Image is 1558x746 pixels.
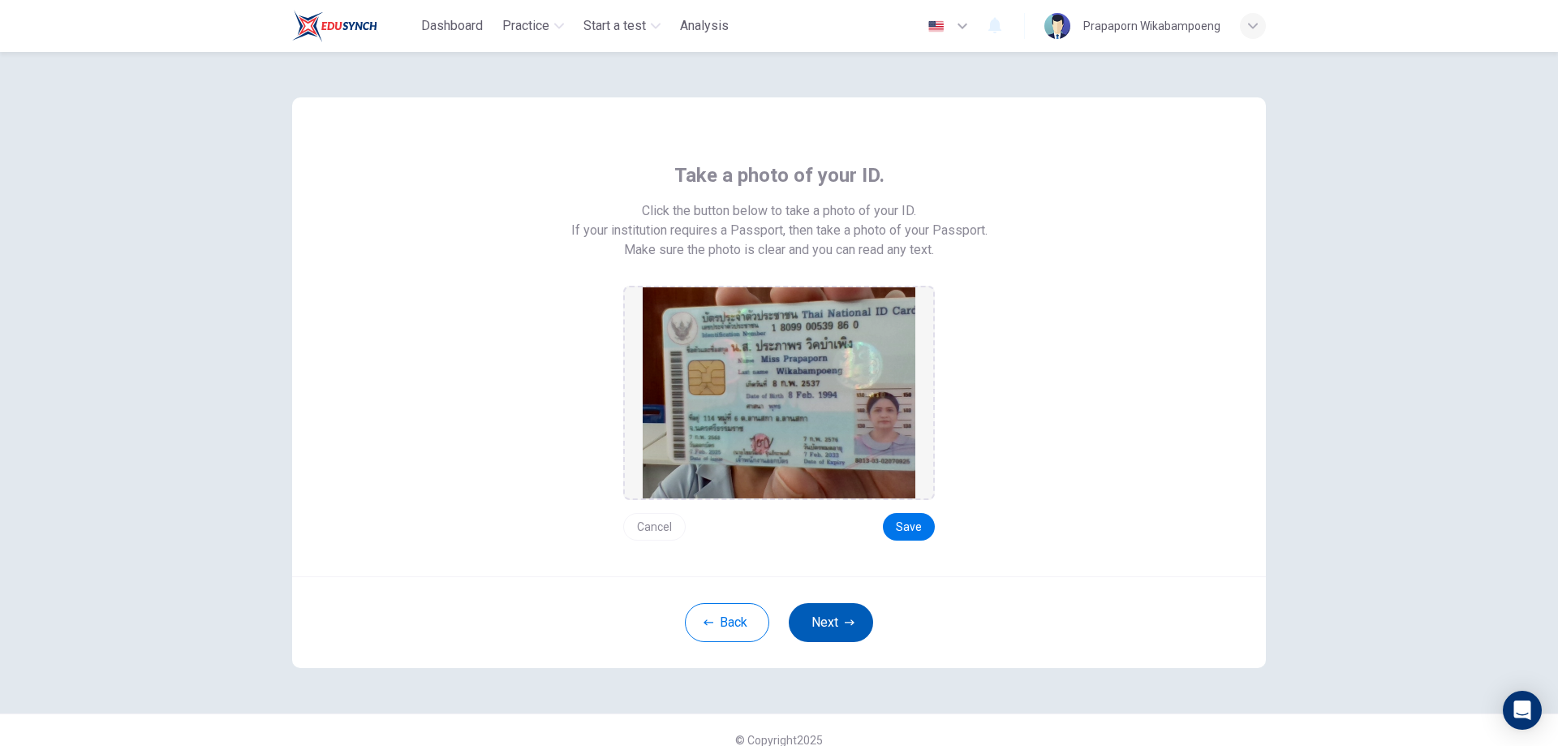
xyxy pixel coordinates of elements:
span: Make sure the photo is clear and you can read any text. [624,240,934,260]
button: Cancel [623,513,686,541]
button: Dashboard [415,11,489,41]
img: Train Test logo [292,10,377,42]
button: Next [789,603,873,642]
span: Analysis [680,16,729,36]
span: Practice [502,16,549,36]
button: Start a test [577,11,667,41]
span: Dashboard [421,16,483,36]
span: Start a test [583,16,646,36]
span: Take a photo of your ID. [674,162,884,188]
button: Practice [496,11,570,41]
div: Prapaporn Wikabampoeng [1083,16,1220,36]
button: Save [883,513,935,541]
img: en [926,20,946,32]
div: Open Intercom Messenger [1503,691,1542,730]
img: Profile picture [1044,13,1070,39]
button: Analysis [674,11,735,41]
span: Click the button below to take a photo of your ID. If your institution requires a Passport, then ... [571,201,988,240]
img: preview screemshot [643,287,915,498]
button: Back [685,603,769,642]
a: Train Test logo [292,10,415,42]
